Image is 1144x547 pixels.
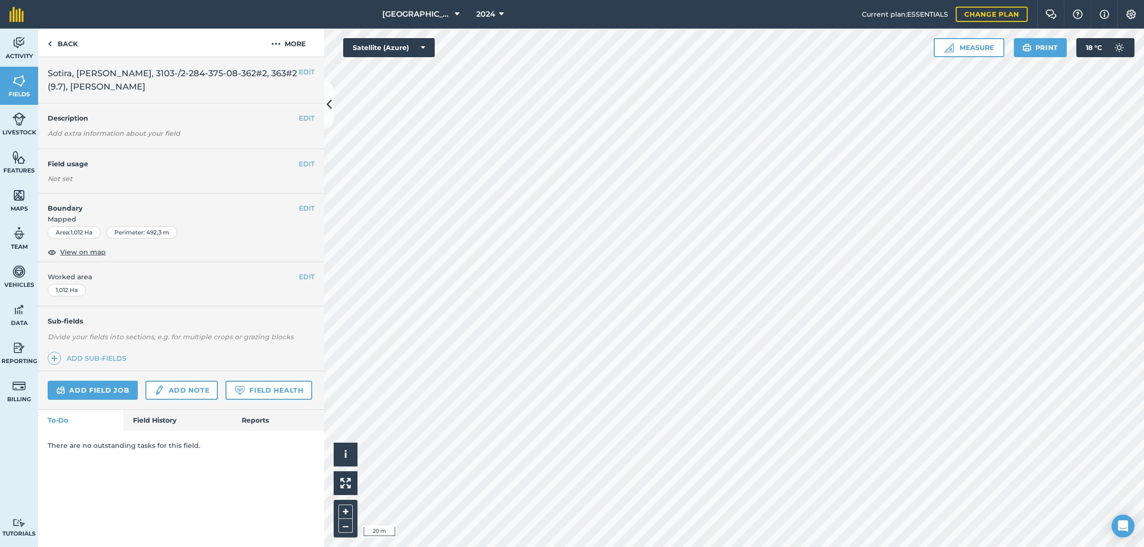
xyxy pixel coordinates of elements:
button: EDIT [299,113,315,123]
img: svg+xml;base64,PD94bWwgdmVyc2lvbj0iMS4wIiBlbmNvZGluZz0idXRmLTgiPz4KPCEtLSBHZW5lcmF0b3I6IEFkb2JlIE... [56,385,65,396]
img: svg+xml;base64,PD94bWwgdmVyc2lvbj0iMS4wIiBlbmNvZGluZz0idXRmLTgiPz4KPCEtLSBHZW5lcmF0b3I6IEFkb2JlIE... [12,112,26,126]
span: 18 ° C [1086,38,1102,57]
img: A question mark icon [1072,10,1083,19]
button: – [338,519,353,533]
img: svg+xml;base64,PHN2ZyB4bWxucz0iaHR0cDovL3d3dy53My5vcmcvMjAwMC9zdmciIHdpZHRoPSIxNyIgaGVpZ2h0PSIxNy... [1100,9,1109,20]
img: Two speech bubbles overlapping with the left bubble in the forefront [1045,10,1057,19]
span: i [344,448,347,460]
img: svg+xml;base64,PD94bWwgdmVyc2lvbj0iMS4wIiBlbmNvZGluZz0idXRmLTgiPz4KPCEtLSBHZW5lcmF0b3I6IEFkb2JlIE... [1110,38,1129,57]
em: Add extra information about your field [48,129,180,138]
img: Four arrows, one pointing top left, one top right, one bottom right and the last bottom left [340,478,351,488]
h4: Boundary [38,193,299,213]
a: Add field job [48,381,138,400]
button: Measure [934,38,1004,57]
span: Mapped [38,214,324,224]
button: EDIT [299,67,315,77]
span: Worked area [48,272,315,282]
a: Field History [123,410,232,431]
img: svg+xml;base64,PHN2ZyB4bWxucz0iaHR0cDovL3d3dy53My5vcmcvMjAwMC9zdmciIHdpZHRoPSI5IiBoZWlnaHQ9IjI0Ii... [48,38,52,50]
h4: Sub-fields [38,316,324,326]
em: Divide your fields into sections, e.g. for multiple crops or grazing blocks [48,333,294,341]
a: To-Do [38,410,123,431]
button: View on map [48,246,106,258]
button: 18 °C [1076,38,1134,57]
h4: Description [48,113,315,123]
button: Satellite (Azure) [343,38,435,57]
img: A cog icon [1125,10,1137,19]
img: svg+xml;base64,PD94bWwgdmVyc2lvbj0iMS4wIiBlbmNvZGluZz0idXRmLTgiPz4KPCEtLSBHZW5lcmF0b3I6IEFkb2JlIE... [12,226,26,241]
button: i [334,443,357,466]
button: EDIT [299,203,315,213]
img: svg+xml;base64,PHN2ZyB4bWxucz0iaHR0cDovL3d3dy53My5vcmcvMjAwMC9zdmciIHdpZHRoPSI1NiIgaGVpZ2h0PSI2MC... [12,188,26,203]
span: [GEOGRAPHIC_DATA] [382,9,451,20]
a: Back [38,29,87,57]
img: svg+xml;base64,PD94bWwgdmVyc2lvbj0iMS4wIiBlbmNvZGluZz0idXRmLTgiPz4KPCEtLSBHZW5lcmF0b3I6IEFkb2JlIE... [12,264,26,279]
img: svg+xml;base64,PHN2ZyB4bWxucz0iaHR0cDovL3d3dy53My5vcmcvMjAwMC9zdmciIHdpZHRoPSIxOCIgaGVpZ2h0PSIyNC... [48,246,56,258]
img: svg+xml;base64,PD94bWwgdmVyc2lvbj0iMS4wIiBlbmNvZGluZz0idXRmLTgiPz4KPCEtLSBHZW5lcmF0b3I6IEFkb2JlIE... [12,518,26,527]
a: Change plan [956,7,1028,22]
span: Sotira, [PERSON_NAME], 3103-/2-284-375-08-362#2, 363#2 (9.7), [PERSON_NAME] [48,67,299,93]
div: 1,012 Ha [48,284,86,296]
div: Area : 1,012 Ha [48,226,101,239]
button: EDIT [299,272,315,282]
div: Perimeter : 492,3 m [106,226,177,239]
span: Current plan : ESSENTIALS [862,9,948,20]
a: Add sub-fields [48,352,130,365]
img: svg+xml;base64,PHN2ZyB4bWxucz0iaHR0cDovL3d3dy53My5vcmcvMjAwMC9zdmciIHdpZHRoPSIyMCIgaGVpZ2h0PSIyNC... [271,38,281,50]
button: EDIT [299,159,315,169]
span: 2024 [476,9,495,20]
img: svg+xml;base64,PD94bWwgdmVyc2lvbj0iMS4wIiBlbmNvZGluZz0idXRmLTgiPz4KPCEtLSBHZW5lcmF0b3I6IEFkb2JlIE... [12,36,26,50]
img: svg+xml;base64,PHN2ZyB4bWxucz0iaHR0cDovL3d3dy53My5vcmcvMjAwMC9zdmciIHdpZHRoPSI1NiIgaGVpZ2h0PSI2MC... [12,150,26,164]
img: fieldmargin Logo [10,7,24,22]
img: svg+xml;base64,PD94bWwgdmVyc2lvbj0iMS4wIiBlbmNvZGluZz0idXRmLTgiPz4KPCEtLSBHZW5lcmF0b3I6IEFkb2JlIE... [12,341,26,355]
img: svg+xml;base64,PHN2ZyB4bWxucz0iaHR0cDovL3d3dy53My5vcmcvMjAwMC9zdmciIHdpZHRoPSIxNCIgaGVpZ2h0PSIyNC... [51,353,58,364]
span: View on map [60,247,106,257]
a: Reports [232,410,324,431]
button: More [253,29,324,57]
h4: Field usage [48,159,299,169]
img: svg+xml;base64,PD94bWwgdmVyc2lvbj0iMS4wIiBlbmNvZGluZz0idXRmLTgiPz4KPCEtLSBHZW5lcmF0b3I6IEFkb2JlIE... [154,385,164,396]
img: svg+xml;base64,PHN2ZyB4bWxucz0iaHR0cDovL3d3dy53My5vcmcvMjAwMC9zdmciIHdpZHRoPSI1NiIgaGVpZ2h0PSI2MC... [12,74,26,88]
button: + [338,505,353,519]
div: Open Intercom Messenger [1112,515,1134,537]
button: Print [1014,38,1067,57]
a: Field Health [225,381,312,400]
a: Add note [145,381,218,400]
img: svg+xml;base64,PHN2ZyB4bWxucz0iaHR0cDovL3d3dy53My5vcmcvMjAwMC9zdmciIHdpZHRoPSIxOSIgaGVpZ2h0PSIyNC... [1022,42,1032,53]
img: svg+xml;base64,PD94bWwgdmVyc2lvbj0iMS4wIiBlbmNvZGluZz0idXRmLTgiPz4KPCEtLSBHZW5lcmF0b3I6IEFkb2JlIE... [12,379,26,393]
div: Not set [48,174,315,183]
img: Ruler icon [944,43,954,52]
img: svg+xml;base64,PD94bWwgdmVyc2lvbj0iMS4wIiBlbmNvZGluZz0idXRmLTgiPz4KPCEtLSBHZW5lcmF0b3I6IEFkb2JlIE... [12,303,26,317]
p: There are no outstanding tasks for this field. [48,440,315,451]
